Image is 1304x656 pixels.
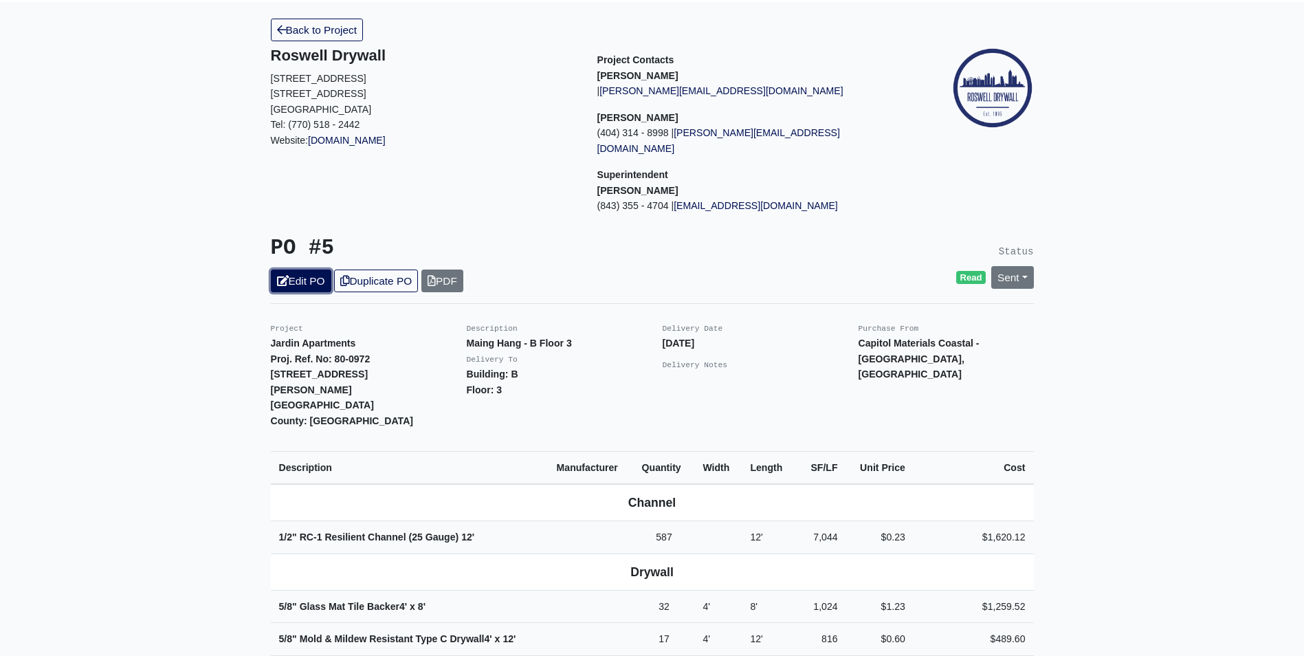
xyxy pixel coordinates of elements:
[846,521,914,554] td: $0.23
[859,336,1034,382] p: Capitol Materials Coastal - [GEOGRAPHIC_DATA], [GEOGRAPHIC_DATA]
[597,169,668,180] span: Superintendent
[279,633,516,644] strong: 5/8" Mold & Mildew Resistant Type C Drywall
[795,521,846,554] td: 7,044
[418,601,426,612] span: 8'
[663,338,695,349] strong: [DATE]
[750,601,758,612] span: 8'
[467,369,518,380] strong: Building: B
[628,496,676,510] b: Channel
[634,451,695,484] th: Quantity
[279,532,475,543] strong: 1/2" RC-1 Resilient Channel (25 Gauge)
[795,590,846,623] td: 1,024
[271,451,549,484] th: Description
[485,633,492,644] span: 4'
[467,325,518,333] small: Description
[271,47,577,65] h5: Roswell Drywall
[271,369,368,395] strong: [STREET_ADDRESS][PERSON_NAME]
[703,601,710,612] span: 4'
[597,185,678,196] strong: [PERSON_NAME]
[597,70,678,81] strong: [PERSON_NAME]
[410,601,415,612] span: x
[750,633,762,644] span: 12'
[271,325,303,333] small: Project
[674,200,838,211] a: [EMAIL_ADDRESS][DOMAIN_NAME]
[795,451,846,484] th: SF/LF
[846,451,914,484] th: Unit Price
[467,338,572,349] strong: Maing Hang - B Floor 3
[597,83,903,99] p: |
[846,590,914,623] td: $1.23
[991,266,1034,289] a: Sent
[956,271,986,285] span: Read
[597,127,840,154] a: [PERSON_NAME][EMAIL_ADDRESS][DOMAIN_NAME]
[634,590,695,623] td: 32
[495,633,500,644] span: x
[271,71,577,87] p: [STREET_ADDRESS]
[742,451,795,484] th: Length
[999,246,1034,257] small: Status
[859,325,919,333] small: Purchase From
[846,623,914,656] td: $0.60
[467,384,502,395] strong: Floor: 3
[334,270,418,292] a: Duplicate PO
[914,521,1034,554] td: $1,620.12
[271,86,577,102] p: [STREET_ADDRESS]
[467,356,518,364] small: Delivery To
[634,521,695,554] td: 587
[703,633,710,644] span: 4'
[914,590,1034,623] td: $1,259.52
[914,451,1034,484] th: Cost
[694,451,742,484] th: Width
[461,532,474,543] span: 12'
[308,135,386,146] a: [DOMAIN_NAME]
[271,400,374,411] strong: [GEOGRAPHIC_DATA]
[750,532,762,543] span: 12'
[271,102,577,118] p: [GEOGRAPHIC_DATA]
[663,325,723,333] small: Delivery Date
[271,353,371,364] strong: Proj. Ref. No: 80-0972
[597,112,678,123] strong: [PERSON_NAME]
[597,125,903,156] p: (404) 314 - 8998 |
[421,270,463,292] a: PDF
[549,451,634,484] th: Manufacturer
[597,198,903,214] p: (843) 355 - 4704 |
[599,85,843,96] a: [PERSON_NAME][EMAIL_ADDRESS][DOMAIN_NAME]
[663,361,728,369] small: Delivery Notes
[271,47,577,148] div: Website:
[279,601,426,612] strong: 5/8" Glass Mat Tile Backer
[795,623,846,656] td: 816
[399,601,407,612] span: 4'
[634,623,695,656] td: 17
[271,236,642,261] h3: PO #5
[271,270,331,292] a: Edit PO
[597,54,674,65] span: Project Contacts
[271,338,356,349] strong: Jardin Apartments
[271,415,414,426] strong: County: [GEOGRAPHIC_DATA]
[630,565,674,579] b: Drywall
[271,117,577,133] p: Tel: (770) 518 - 2442
[502,633,516,644] span: 12'
[914,623,1034,656] td: $489.60
[271,19,364,41] a: Back to Project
